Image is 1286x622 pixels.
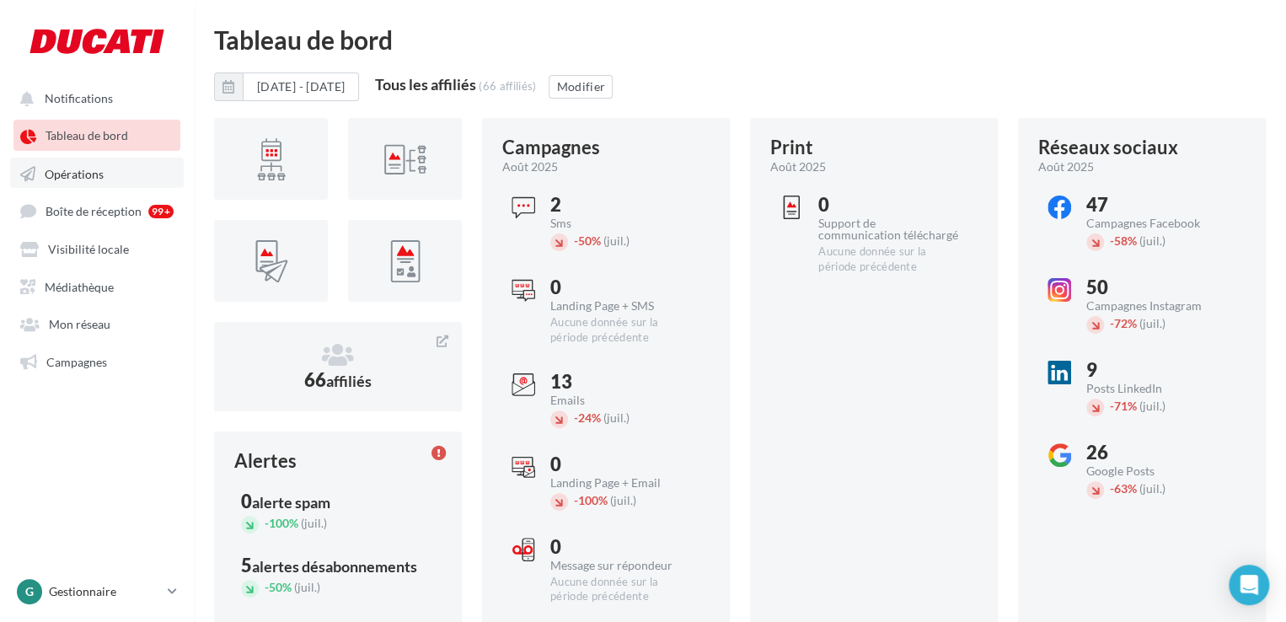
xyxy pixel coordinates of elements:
div: Open Intercom Messenger [1229,565,1269,605]
div: 0 [241,492,435,511]
span: - [1110,481,1114,496]
span: (juil.) [1139,316,1165,330]
div: 50 [1086,278,1227,297]
span: (juil.) [610,493,636,507]
span: 63% [1110,481,1137,496]
a: Médiathèque [10,271,184,301]
span: Tableau de bord [46,129,128,143]
span: Notifications [45,91,113,105]
div: 5 [241,556,435,575]
div: 0 [550,455,691,474]
div: Campagnes Instagram [1086,300,1227,312]
div: Tous les affiliés [375,77,476,92]
a: Boîte de réception 99+ [10,195,184,226]
div: Tableau de bord [214,27,1266,52]
span: août 2025 [502,158,558,175]
div: Aucune donnée sur la période précédente [550,575,691,605]
a: Tableau de bord [10,120,184,150]
span: G [25,583,34,600]
div: 9 [1086,361,1227,379]
button: [DATE] - [DATE] [214,72,359,101]
span: - [1110,399,1114,413]
div: Landing Page + Email [550,477,691,489]
span: Visibilité locale [48,242,129,256]
button: Modifier [549,75,613,99]
span: 71% [1110,399,1137,413]
div: 0 [818,196,959,214]
div: Support de communication téléchargé [818,217,959,241]
div: Print [770,138,813,157]
div: 0 [550,538,691,556]
div: Message sur répondeur [550,560,691,571]
div: 13 [550,373,691,391]
span: - [265,580,269,594]
span: (juil.) [301,516,327,530]
a: Campagnes [10,346,184,376]
span: 100% [265,516,298,530]
span: affiliés [326,372,372,390]
div: Landing Page + SMS [550,300,691,312]
div: Aucune donnée sur la période précédente [818,244,959,275]
span: Campagnes [46,354,107,368]
a: Opérations [10,158,184,188]
span: - [574,410,578,425]
span: Boîte de réception [46,204,142,218]
span: (juil.) [603,410,630,425]
span: (juil.) [1139,481,1165,496]
span: 24% [574,410,601,425]
div: Sms [550,217,691,229]
span: - [574,233,578,248]
div: Aucune donnée sur la période précédente [550,315,691,346]
div: alerte spam [252,495,330,510]
a: Visibilité locale [10,233,184,263]
div: 2 [550,196,691,214]
div: 26 [1086,443,1227,462]
div: Alertes [234,452,297,470]
button: Notifications [10,83,177,113]
span: (juil.) [294,580,320,594]
span: - [1110,316,1114,330]
span: 58% [1110,233,1137,248]
div: Campagnes [502,138,600,157]
span: - [265,516,269,530]
p: Gestionnaire [49,583,161,600]
span: Opérations [45,166,104,180]
span: 100% [574,493,608,507]
div: 0 [550,278,691,297]
span: août 2025 [1038,158,1094,175]
div: 47 [1086,196,1227,214]
a: G Gestionnaire [13,576,180,608]
div: Emails [550,394,691,406]
button: [DATE] - [DATE] [243,72,359,101]
div: Campagnes Facebook [1086,217,1227,229]
span: (juil.) [1139,233,1165,248]
span: (juil.) [603,233,630,248]
span: 50% [265,580,292,594]
span: - [1110,233,1114,248]
div: 99+ [148,205,174,218]
div: Google Posts [1086,465,1227,477]
span: 66 [304,368,372,391]
span: 50% [574,233,601,248]
div: Posts LinkedIn [1086,383,1227,394]
a: Mon réseau [10,308,184,338]
span: Médiathèque [45,279,114,293]
span: 72% [1110,316,1137,330]
div: (66 affiliés) [479,79,536,93]
span: Mon réseau [49,317,110,331]
div: alertes désabonnements [252,559,417,574]
span: août 2025 [770,158,826,175]
span: (juil.) [1139,399,1165,413]
div: Réseaux sociaux [1038,138,1178,157]
span: - [574,493,578,507]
